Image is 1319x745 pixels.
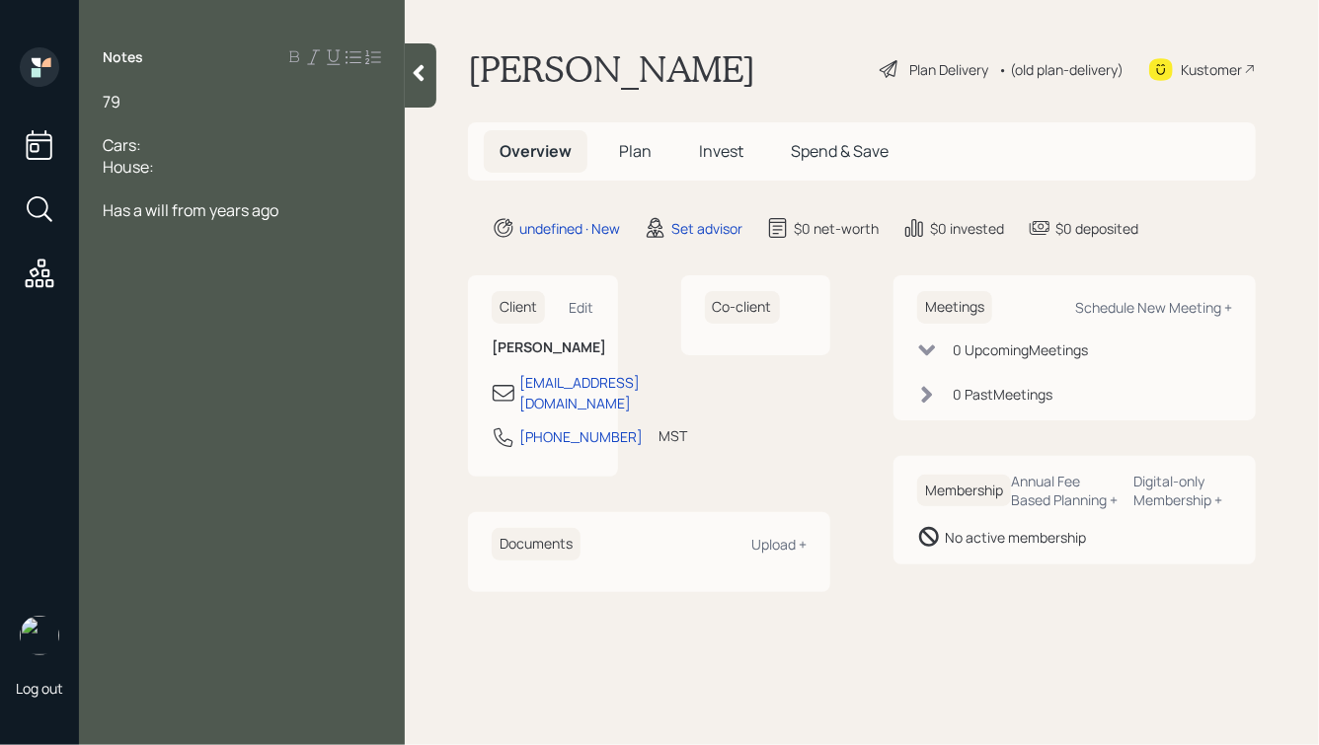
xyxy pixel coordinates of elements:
[953,339,1088,360] div: 0 Upcoming Meeting s
[671,218,742,239] div: Set advisor
[1011,472,1119,509] div: Annual Fee Based Planning +
[930,218,1004,239] div: $0 invested
[519,218,620,239] div: undefined · New
[519,372,640,413] div: [EMAIL_ADDRESS][DOMAIN_NAME]
[500,140,572,162] span: Overview
[794,218,879,239] div: $0 net-worth
[468,47,755,91] h1: [PERSON_NAME]
[1181,59,1242,80] div: Kustomer
[103,156,154,178] span: House:
[699,140,743,162] span: Invest
[103,47,143,67] label: Notes
[998,59,1124,80] div: • (old plan-delivery)
[791,140,889,162] span: Spend & Save
[492,291,545,324] h6: Client
[16,679,63,698] div: Log out
[945,527,1086,548] div: No active membership
[570,298,594,317] div: Edit
[103,134,141,156] span: Cars:
[20,616,59,655] img: hunter_neumayer.jpg
[519,426,643,447] div: [PHONE_NUMBER]
[103,91,120,112] span: 79
[917,291,992,324] h6: Meetings
[705,291,780,324] h6: Co-client
[492,339,594,356] h6: [PERSON_NAME]
[492,528,581,560] h6: Documents
[953,384,1052,405] div: 0 Past Meeting s
[751,535,807,554] div: Upload +
[103,199,278,221] span: Has a will from years ago
[1055,218,1138,239] div: $0 deposited
[659,425,687,446] div: MST
[917,475,1011,507] h6: Membership
[909,59,988,80] div: Plan Delivery
[619,140,652,162] span: Plan
[1075,298,1232,317] div: Schedule New Meeting +
[1134,472,1232,509] div: Digital-only Membership +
